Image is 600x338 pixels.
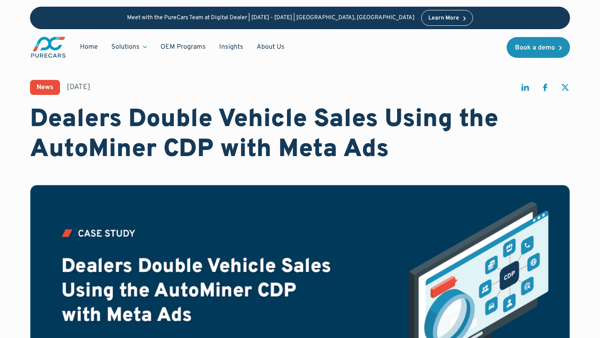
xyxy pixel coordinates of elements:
a: share on facebook [540,82,550,96]
div: [DATE] [67,82,90,92]
a: main [30,36,67,59]
a: Home [73,39,105,55]
div: Book a demo [515,45,555,51]
a: Book a demo [507,37,570,58]
h1: Dealers Double Vehicle Sales Using the AutoMiner CDP with Meta Ads [30,105,570,165]
img: purecars logo [30,36,67,59]
a: share on twitter [560,82,570,96]
div: Learn More [428,15,459,21]
a: OEM Programs [154,39,212,55]
div: News [37,84,53,91]
a: Learn More [421,10,473,26]
a: About Us [250,39,291,55]
a: share on linkedin [520,82,530,96]
div: Solutions [111,42,140,52]
a: Insights [212,39,250,55]
p: Meet with the PureCars Team at Digital Dealer | [DATE] - [DATE] | [GEOGRAPHIC_DATA], [GEOGRAPHIC_... [127,15,415,22]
